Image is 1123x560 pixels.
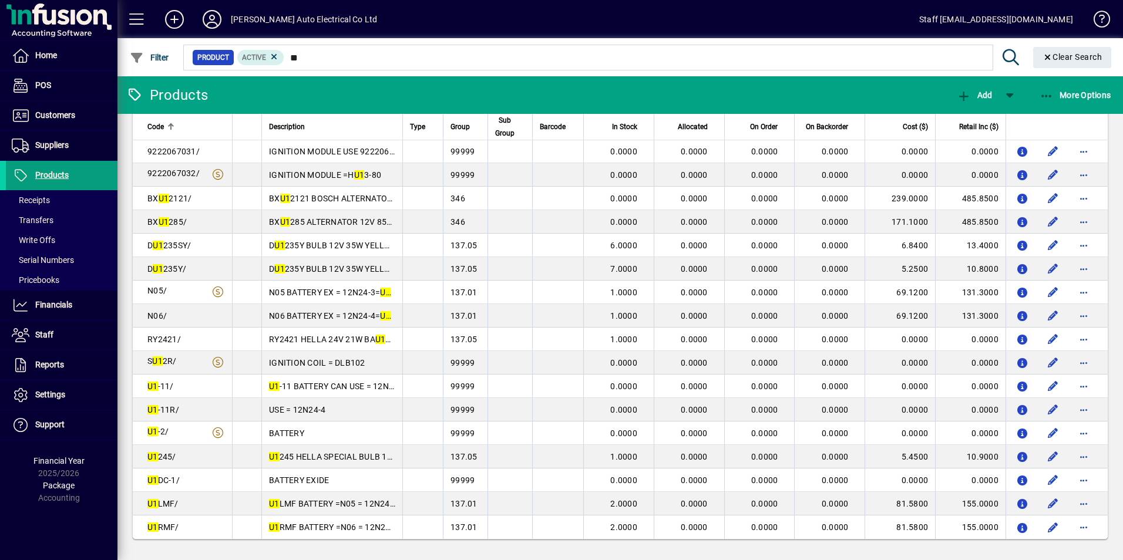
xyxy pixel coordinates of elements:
span: 0.0000 [751,358,778,367]
span: On Backorder [806,120,848,133]
span: 9222067032/ [147,168,200,178]
a: Financials [6,291,117,320]
span: 137.01 [450,288,478,297]
a: Write Offs [6,230,117,250]
em: U1 [354,170,365,180]
td: 0.0000 [865,421,935,445]
em: U1 [147,475,158,485]
a: Receipts [6,190,117,210]
em: U1 [280,217,291,227]
td: 0.0000 [865,375,935,398]
span: 0.0000 [751,452,778,461]
span: 99999 [450,170,475,180]
span: USE = 12N24-4 [269,405,325,414]
td: 155.0000 [935,515,1006,539]
td: 13.4000 [935,234,1006,257]
button: More options [1074,236,1093,255]
td: 0.0000 [935,398,1006,421]
span: 0.0000 [681,311,708,321]
button: Edit [1044,400,1063,419]
span: IGNITION MODULE USE 9222067032 -=H 3-80 [269,147,451,156]
span: 2.0000 [610,522,637,532]
span: Group [450,120,470,133]
span: 0.0000 [751,429,778,438]
span: 0.0000 [610,147,637,156]
td: 155.0000 [935,492,1006,515]
em: U1 [269,452,280,461]
span: Financial Year [33,456,85,465]
span: 0.0000 [822,429,849,438]
span: BATTERY [269,429,304,438]
td: 10.9000 [935,445,1006,468]
span: BX 2121 BOSCH ALTERNATOR-UNIVERSAL 120A [269,194,462,203]
span: BX 285 ALTERNATOR 12V 85A UNIV. [269,217,415,227]
span: 0.0000 [822,452,849,461]
span: Staff [35,330,53,339]
span: N06 BATTERY EX = 12N24-4= RMF [269,311,408,321]
span: 245/ [147,452,176,461]
td: 0.0000 [935,328,1006,351]
span: N05 BATTERY EX = 12N24-3= LMF [269,288,408,297]
button: More options [1074,377,1093,396]
em: U1 [274,241,285,250]
span: More Options [1040,90,1111,100]
span: 137.01 [450,311,478,321]
a: Suppliers [6,131,117,160]
em: U1 [269,382,280,391]
span: 0.0000 [822,335,849,344]
span: 0.0000 [822,217,849,227]
span: 137.05 [450,241,478,250]
td: 131.3000 [935,281,1006,304]
span: 0.0000 [610,194,637,203]
em: U1 [380,288,391,297]
button: Edit [1044,330,1063,349]
button: Edit [1044,259,1063,278]
span: 0.0000 [681,358,708,367]
span: 0.0000 [822,358,849,367]
button: Edit [1044,353,1063,372]
button: More options [1074,283,1093,302]
button: Edit [1044,236,1063,255]
span: 99999 [450,358,475,367]
span: -11 BATTERY CAN USE = 12N24-3 [269,382,406,391]
a: Home [6,41,117,70]
span: 0.0000 [681,147,708,156]
span: Receipts [12,195,50,205]
td: 0.0000 [935,421,1006,445]
span: RMF/ [147,522,179,532]
span: Sub Group [495,114,515,140]
span: 0.0000 [822,311,849,321]
span: Serial Numbers [12,255,74,265]
span: -2/ [147,427,169,436]
td: 485.8500 [935,187,1006,210]
span: Financials [35,300,72,309]
span: 0.0000 [681,288,708,297]
td: 69.1200 [865,281,935,304]
td: 0.0000 [865,351,935,375]
span: 0.0000 [751,194,778,203]
a: Serial Numbers [6,250,117,270]
div: Code [147,120,225,133]
span: 0.0000 [681,170,708,180]
button: More options [1074,212,1093,231]
span: 0.0000 [822,499,849,508]
span: 2.0000 [610,499,637,508]
span: D 235Y BULB 12V 35W YELLOW [269,241,398,250]
a: Reports [6,350,117,380]
a: POS [6,71,117,100]
span: 1.0000 [610,311,637,321]
span: 137.05 [450,452,478,461]
span: 0.0000 [822,194,849,203]
span: Pricebooks [12,275,59,285]
td: 0.0000 [865,163,935,187]
a: Settings [6,380,117,410]
span: Allocated [678,120,708,133]
td: 81.5800 [865,492,935,515]
button: More options [1074,424,1093,443]
span: 0.0000 [751,382,778,391]
em: U1 [375,335,386,344]
em: U1 [147,452,158,461]
span: 0.0000 [751,475,778,485]
span: 7.0000 [610,264,637,274]
td: 0.0000 [865,398,935,421]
